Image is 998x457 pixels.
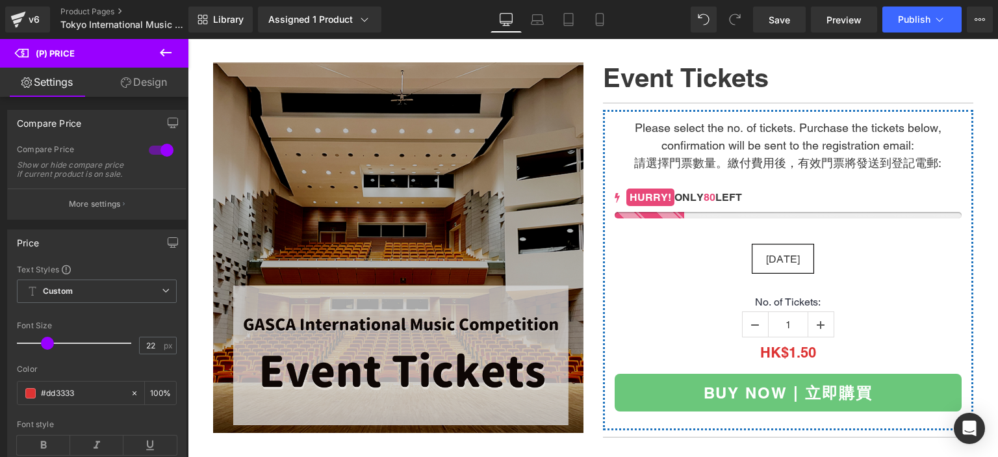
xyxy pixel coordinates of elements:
[41,386,124,400] input: Color
[427,151,774,166] div: ONLY LEFT
[145,382,176,404] div: %
[516,345,685,363] span: BUY NOW | 立即購買
[60,7,210,17] a: Product Pages
[572,303,628,324] span: HK$1.50
[415,23,581,55] a: Event Tickets
[439,150,487,167] mark: HURRY!
[213,14,244,25] span: Library
[427,257,774,272] label: No. of Tickets:
[60,20,185,30] span: Tokyo International Music Competition - Tickets
[26,11,42,28] div: v6
[967,7,993,33] button: More
[522,7,553,33] a: Laptop
[43,286,73,297] b: Custom
[164,341,175,350] span: px
[36,48,75,59] span: (P) Price
[17,111,81,129] div: Compare Price
[17,161,134,179] div: Show or hide compare price if current product is on sale.
[553,7,584,33] a: Tablet
[826,13,862,27] span: Preview
[17,230,39,248] div: Price
[17,365,177,374] div: Color
[898,14,930,25] span: Publish
[954,413,985,444] div: Open Intercom Messenger
[268,13,371,26] div: Assigned 1 Product
[17,321,177,330] div: Font Size
[427,115,774,133] h3: 請選擇門票數量。繳付費用後，有效門票將發送到登記電郵:
[578,206,612,233] span: [DATE]
[17,264,177,274] div: Text Styles
[691,7,717,33] button: Undo
[584,7,615,33] a: Mobile
[97,68,191,97] a: Design
[69,198,121,210] p: More settings
[17,144,136,158] div: Compare Price
[427,80,774,115] h3: Please select the no. of tickets. Purchase the tickets below, confirmation will be sent to the re...
[427,335,774,372] button: BUY NOW | 立即購買
[188,7,253,33] a: New Library
[722,7,748,33] button: Redo
[811,7,877,33] a: Preview
[769,13,790,27] span: Save
[25,23,396,394] img: Event Tickets
[491,7,522,33] a: Desktop
[8,189,186,219] button: More settings
[882,7,962,33] button: Publish
[17,420,177,429] div: Font style
[516,152,528,164] span: 80
[5,7,50,33] a: v6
